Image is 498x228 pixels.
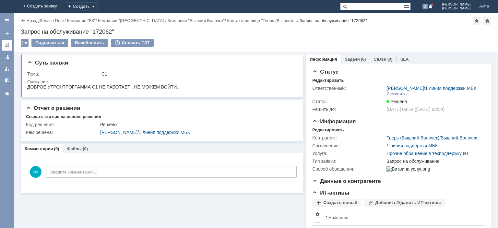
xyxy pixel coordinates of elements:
[101,71,294,77] div: С1
[442,6,471,10] span: [PERSON_NAME]
[386,151,469,156] a: Прочие обращение в техподдержку ИТ
[386,86,424,91] a: [PERSON_NAME]
[26,122,99,127] div: Код решения:
[25,146,53,151] a: Комментарии
[300,18,367,23] div: Запрос на обслуживание "172062"
[441,135,477,140] a: Вышний Волочек
[315,212,320,217] span: Настройки
[386,107,445,112] span: [DATE] 09:54 ([DATE] 08:54)
[312,118,356,125] span: Информация
[312,190,349,196] span: ИТ-активы
[312,151,385,156] div: Услуга:
[310,57,337,62] a: Информация
[2,64,12,74] a: Мои заявки
[312,143,385,148] div: Соглашение:
[227,18,297,23] a: Контактное лицо "Тверь (Вышний…
[100,122,294,127] div: Решено
[40,18,65,23] a: Service Desk
[386,143,438,148] a: 1 линия поддержки МБК
[26,105,80,111] span: Отчет о решении
[386,135,477,140] div: /
[312,78,344,83] div: Редактировать
[26,114,101,119] div: Создать статью на основе решения
[312,86,385,91] div: Ответственный:
[26,130,99,135] div: Кем решена:
[312,99,385,104] div: Статус:
[98,18,165,23] a: Компания "[GEOGRAPHIC_DATA]"
[400,57,409,62] a: SLA
[100,130,294,135] div: /
[65,3,98,10] div: Создать
[27,71,100,77] div: Тема:
[100,130,137,135] a: [PERSON_NAME]
[21,29,492,35] div: Запрос на обслуживание "172062"
[27,60,68,66] span: Суть заявки
[2,75,12,86] a: Мои согласования
[386,99,407,104] span: Решена
[168,18,227,23] div: /
[386,159,482,164] div: Запрос на обслуживание
[387,57,393,62] div: (0)
[2,52,12,62] a: Заявки в моей ответственности
[425,86,476,91] a: 1 линия поддержки МБК
[374,57,386,62] a: Связи
[30,166,41,178] span: КМ
[345,57,360,62] a: Задачи
[67,146,82,151] a: Файлы
[386,166,430,172] img: Витрина услуг.png
[312,69,338,75] span: Статус
[312,178,381,184] span: Данные о контрагенте
[312,127,344,133] div: Редактировать
[139,130,190,135] a: 1 линия поддержки МБК
[21,39,29,47] div: Работа с массовостью
[227,18,299,23] div: /
[386,91,407,96] div: Изменить
[2,29,12,39] a: Создать заявку
[404,3,410,9] span: Расширенный поиск
[442,3,471,6] span: [PERSON_NAME]
[483,17,491,25] div: Сделать домашней страницей
[27,79,295,84] div: Описание:
[422,4,428,9] span: 2
[386,86,476,91] div: /
[312,107,385,112] div: Решить до:
[361,57,366,62] div: (0)
[40,18,67,23] div: /
[27,18,39,23] a: Назад
[98,18,168,23] div: /
[473,17,480,25] div: Добавить в избранное
[67,18,98,23] div: /
[312,166,385,172] div: Способ обращения:
[168,18,225,23] a: Компания "Вышний Волочек"
[39,18,40,23] div: |
[2,40,12,51] a: Заявки на командах
[83,146,88,151] div: (0)
[67,18,95,23] a: Компания "БК"
[323,209,480,226] th: Название
[386,135,439,140] a: Тверь (Вышний Волочек)
[54,146,59,151] div: (0)
[328,215,348,220] div: Название
[312,135,385,140] div: Контрагент:
[312,159,385,164] div: Тип заявки:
